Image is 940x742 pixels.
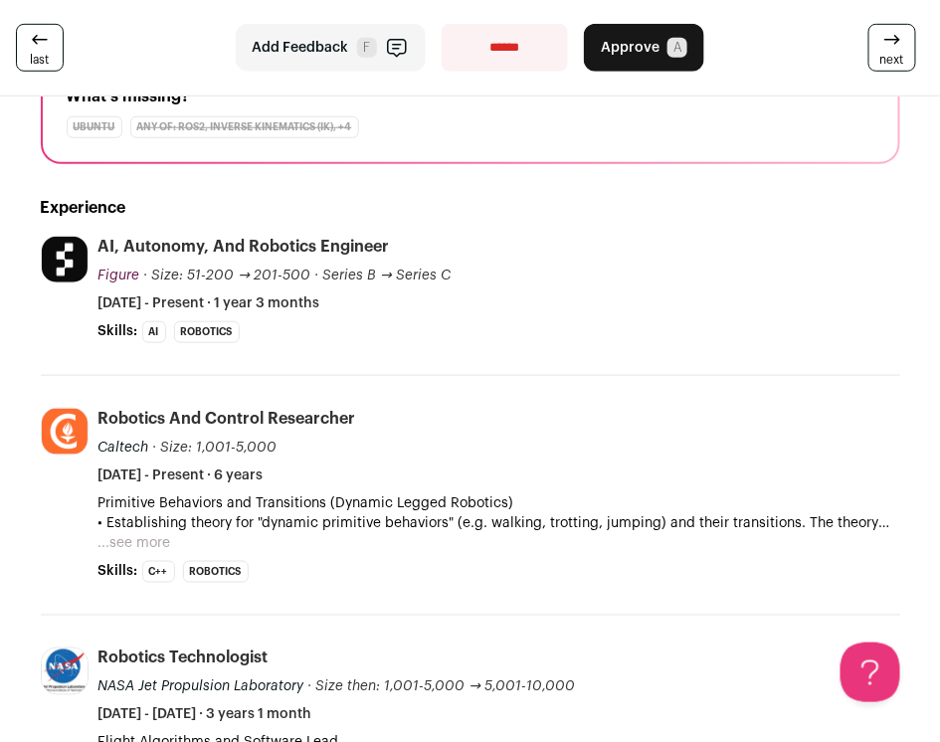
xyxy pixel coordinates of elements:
button: ...see more [98,533,171,553]
a: next [868,24,916,72]
div: Ubuntu [67,116,122,138]
span: Figure [98,269,140,282]
span: Skills: [98,561,138,581]
span: [DATE] - Present · 1 year 3 months [98,293,320,313]
button: Approve A [584,24,704,72]
span: · Size: 51-200 → 201-500 [144,269,311,282]
span: F [357,38,377,58]
li: C++ [142,561,175,583]
li: Robotics [174,321,240,343]
span: [DATE] - Present · 6 years [98,465,264,485]
span: last [31,52,50,68]
div: AI, Autonomy, and Robotics Engineer [98,236,390,258]
span: · Size then: 1,001-5,000 → 5,001-10,000 [308,680,576,694]
a: last [16,24,64,72]
img: 404eb32604ff001a00bbbde7dc4843325810db8de237aef01f9d627daad94ad0.jpg [42,237,88,282]
span: Add Feedback [253,38,349,58]
span: [DATE] - [DATE] · 3 years 1 month [98,705,312,725]
button: Add Feedback F [236,24,426,72]
span: · [314,266,318,285]
li: Robotics [183,561,249,583]
div: Any of: ROS2, Inverse Kinematics (IK), +4 [130,116,359,138]
img: 4fa94d0f76ede6eb7d94e8ccfdc59fe256cd97e38a358fa657fba352d5132597.jpg [42,409,88,455]
span: next [880,52,904,68]
p: • Establishing theory for "dynamic primitive behaviors" (e.g. walking, trotting, jumping) and the... [98,513,900,533]
span: NASA Jet Propulsion Laboratory [98,680,304,694]
span: Caltech [98,441,149,455]
img: f182396b348081101692e58e30382491b5076629df7e1944aebda8e0a75d76c3.jpg [42,649,88,694]
li: AI [142,321,166,343]
h2: Experience [41,196,900,220]
span: Approve [601,38,659,58]
span: Series B → Series C [322,269,451,282]
p: Primitive Behaviors and Transitions (Dynamic Legged Robotics) [98,493,900,513]
div: Robotics Technologist [98,648,269,669]
iframe: Help Scout Beacon - Open [841,643,900,702]
h2: What's missing? [67,85,874,108]
span: Skills: [98,321,138,341]
span: · Size: 1,001-5,000 [153,441,278,455]
div: Robotics and Control Researcher [98,408,356,430]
